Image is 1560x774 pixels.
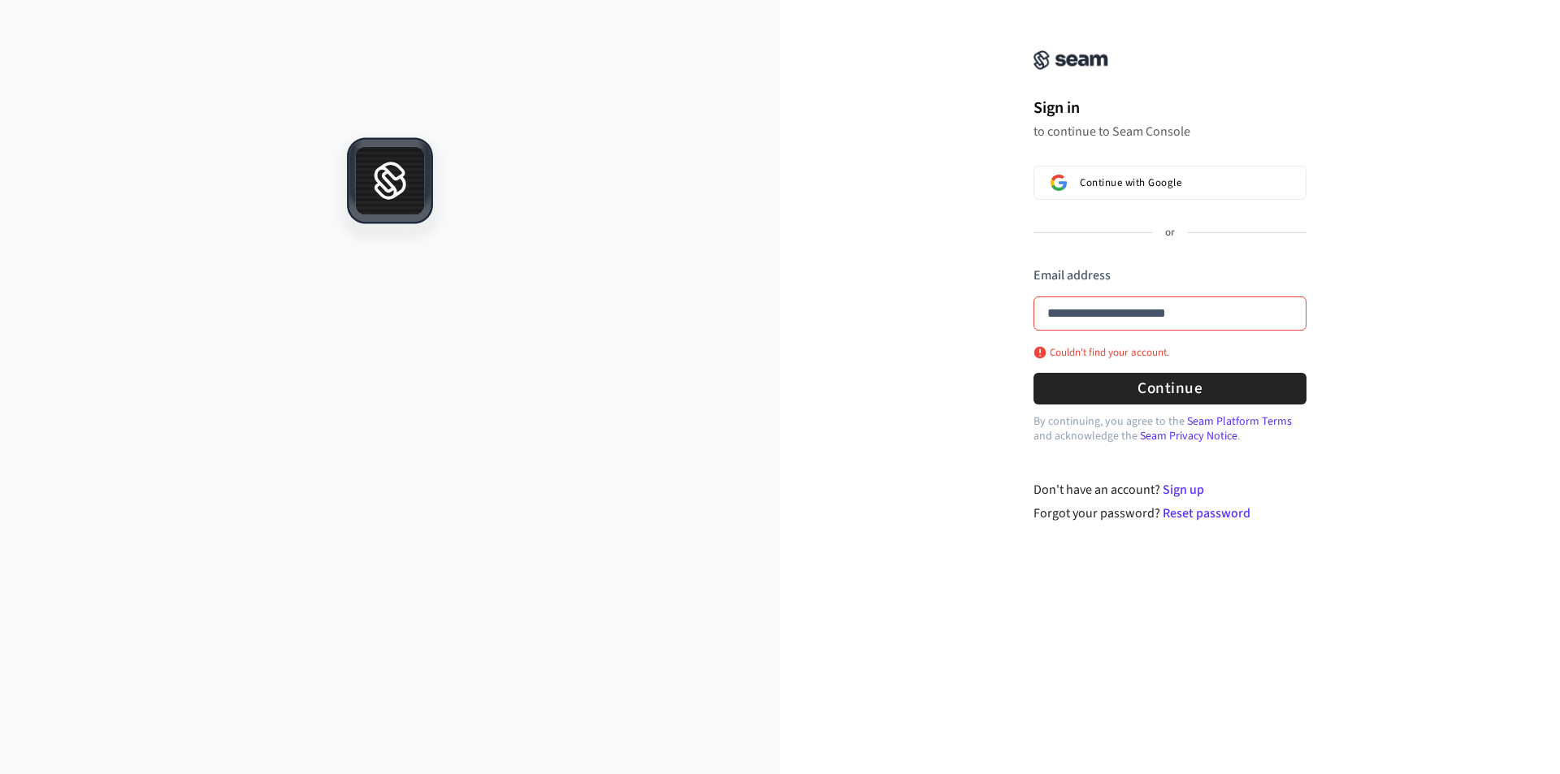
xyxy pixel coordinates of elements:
[1033,266,1111,284] label: Email address
[1033,123,1306,140] p: to continue to Seam Console
[1140,428,1237,444] a: Seam Privacy Notice
[1033,414,1306,443] p: By continuing, you agree to the and acknowledge the .
[1080,176,1181,189] span: Continue with Google
[1033,166,1306,200] button: Sign in with GoogleContinue with Google
[1033,50,1108,70] img: Seam Console
[1187,413,1292,430] a: Seam Platform Terms
[1033,96,1306,120] h1: Sign in
[1033,480,1307,499] div: Don't have an account?
[1163,481,1204,499] a: Sign up
[1033,346,1169,359] p: Couldn't find your account.
[1163,504,1250,522] a: Reset password
[1051,175,1067,191] img: Sign in with Google
[1165,226,1175,240] p: or
[1033,504,1307,523] div: Forgot your password?
[1033,373,1306,404] button: Continue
